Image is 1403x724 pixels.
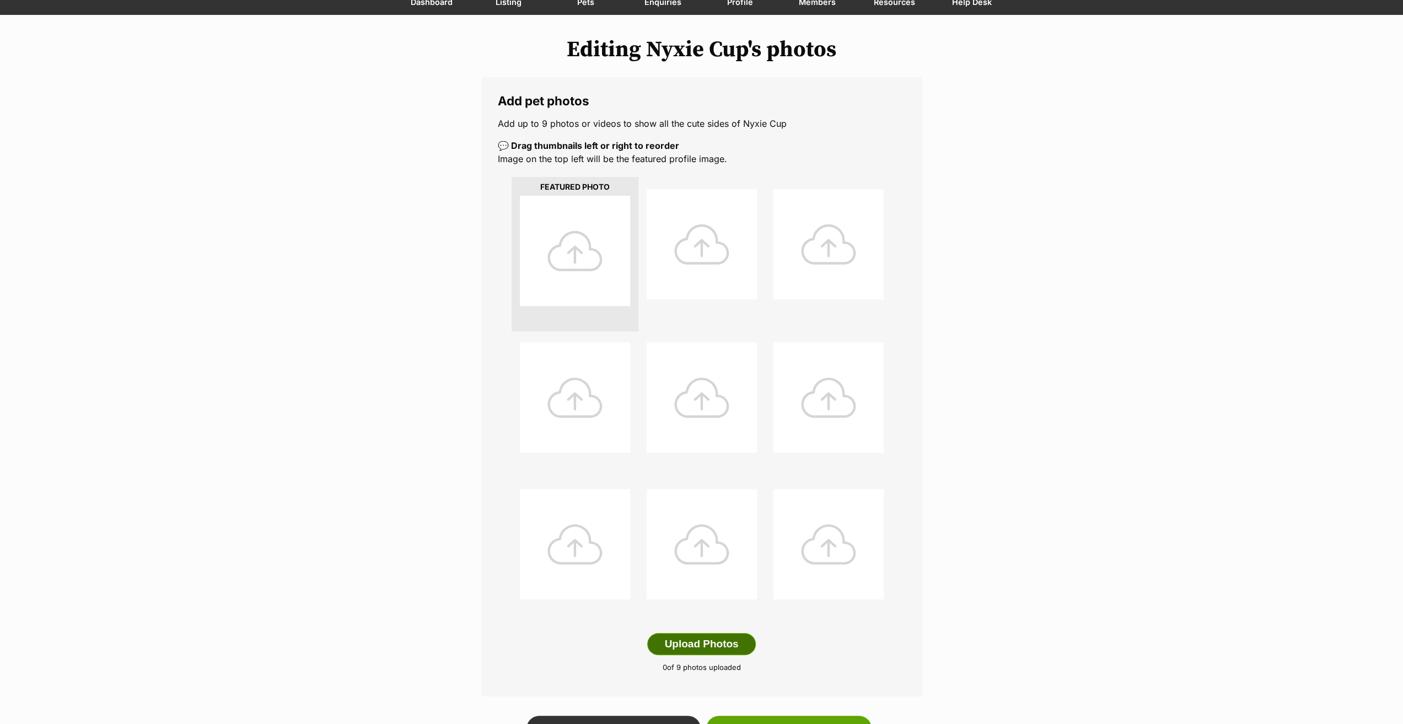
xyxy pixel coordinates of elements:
[498,94,906,108] legend: Add pet photos
[663,663,667,672] span: 0
[498,139,906,165] p: Image on the top left will be the featured profile image.
[647,633,755,655] button: Upload Photos
[498,140,679,151] b: 💬 Drag thumbnails left or right to reorder
[313,37,1090,62] h1: Editing Nyxie Cup's photos
[498,662,906,673] p: of 9 photos uploaded
[498,117,906,130] p: Add up to 9 photos or videos to show all the cute sides of Nyxie Cup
